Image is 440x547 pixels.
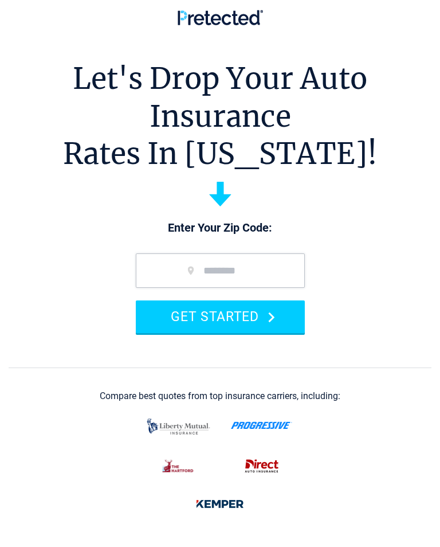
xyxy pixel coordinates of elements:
[136,253,305,288] input: zip code
[178,10,263,25] img: Pretected Logo
[231,421,292,429] img: progressive
[136,300,305,333] button: GET STARTED
[190,492,250,516] img: kemper
[156,454,201,478] img: thehartford
[144,413,213,440] img: liberty
[239,454,285,478] img: direct
[9,60,431,173] h1: Let's Drop Your Auto Insurance Rates In [US_STATE]!
[124,220,316,236] p: Enter Your Zip Code:
[100,391,340,401] div: Compare best quotes from top insurance carriers, including:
